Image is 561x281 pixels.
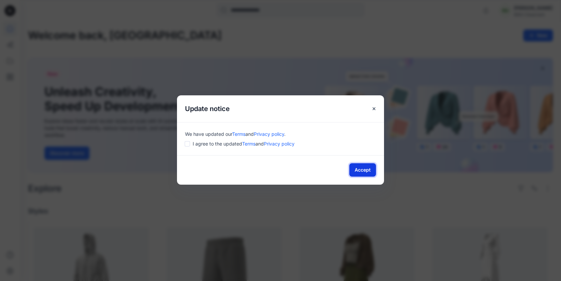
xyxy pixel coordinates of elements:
[185,130,376,137] div: We have updated our .
[255,141,264,147] span: and
[232,131,245,137] a: Terms
[177,95,238,122] h5: Update notice
[254,131,284,137] a: Privacy policy
[193,140,295,147] span: I agree to the updated
[242,141,255,147] a: Terms
[264,141,295,147] a: Privacy policy
[245,131,254,137] span: and
[349,163,376,177] button: Accept
[368,103,380,115] button: Close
